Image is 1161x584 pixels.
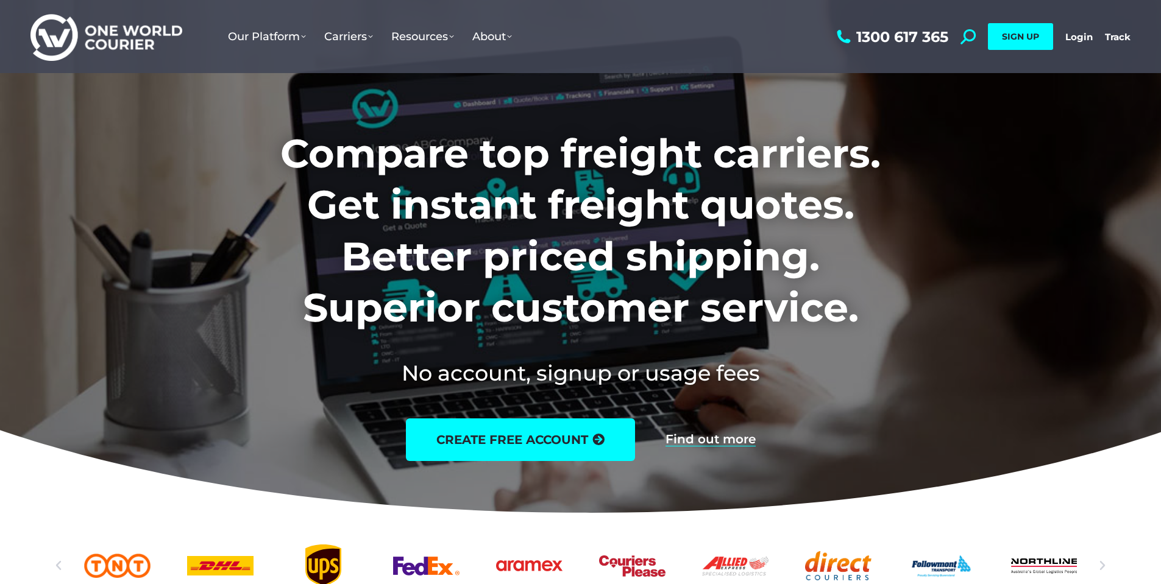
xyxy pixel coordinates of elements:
a: Login [1065,31,1093,43]
a: Track [1105,31,1131,43]
span: Resources [391,30,454,43]
a: Find out more [666,433,756,446]
a: About [463,18,521,55]
a: Our Platform [219,18,315,55]
span: About [472,30,512,43]
span: SIGN UP [1002,31,1039,42]
a: Carriers [315,18,382,55]
a: Resources [382,18,463,55]
img: One World Courier [30,12,182,62]
h2: No account, signup or usage fees [200,358,961,388]
span: Carriers [324,30,373,43]
a: SIGN UP [988,23,1053,50]
span: Our Platform [228,30,306,43]
h1: Compare top freight carriers. Get instant freight quotes. Better priced shipping. Superior custom... [200,128,961,334]
a: create free account [406,418,635,461]
a: 1300 617 365 [834,29,948,44]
